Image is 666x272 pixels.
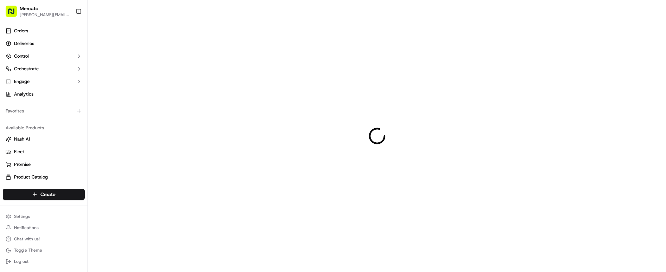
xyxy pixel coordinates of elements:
a: Orders [3,25,85,37]
span: Orchestrate [14,66,39,72]
a: Product Catalog [6,174,82,180]
button: Orchestrate [3,63,85,75]
button: Chat with us! [3,234,85,244]
button: Control [3,51,85,62]
span: Log out [14,259,28,264]
button: Engage [3,76,85,87]
button: Log out [3,257,85,266]
a: Analytics [3,89,85,100]
div: Available Products [3,122,85,134]
button: Mercato[PERSON_NAME][EMAIL_ADDRESS][PERSON_NAME][DOMAIN_NAME] [3,3,73,20]
button: Product Catalog [3,171,85,183]
button: Fleet [3,146,85,157]
a: Nash AI [6,136,82,142]
button: Notifications [3,223,85,233]
a: Deliveries [3,38,85,49]
span: Orders [14,28,28,34]
button: Settings [3,212,85,221]
span: Analytics [14,91,33,97]
button: Nash AI [3,134,85,145]
span: Nash AI [14,136,30,142]
button: Promise [3,159,85,170]
span: Engage [14,78,30,85]
button: Mercato [20,5,38,12]
span: Control [14,53,29,59]
div: Favorites [3,105,85,117]
a: Promise [6,161,82,168]
span: Fleet [14,149,24,155]
span: Product Catalog [14,174,48,180]
span: Deliveries [14,40,34,47]
a: Fleet [6,149,82,155]
span: Promise [14,161,31,168]
button: Toggle Theme [3,245,85,255]
button: [PERSON_NAME][EMAIL_ADDRESS][PERSON_NAME][DOMAIN_NAME] [20,12,70,18]
button: Create [3,189,85,200]
span: Notifications [14,225,39,231]
span: Toggle Theme [14,247,42,253]
span: Chat with us! [14,236,40,242]
span: Settings [14,214,30,219]
span: Create [40,191,56,198]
